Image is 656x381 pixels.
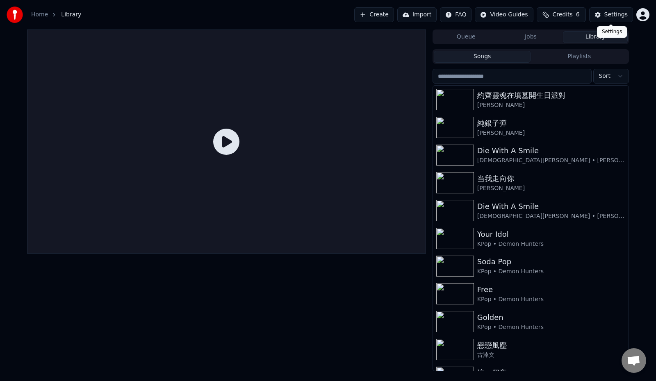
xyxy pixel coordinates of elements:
button: Create [354,7,394,22]
div: [DEMOGRAPHIC_DATA][PERSON_NAME] • [PERSON_NAME] [477,156,625,165]
div: Settings [597,26,627,38]
button: Settings [589,7,633,22]
div: KPop • Demon Hunters [477,295,625,304]
div: Your Idol [477,229,625,240]
button: FAQ [440,7,471,22]
button: Import [397,7,437,22]
nav: breadcrumb [31,11,81,19]
button: Jobs [499,31,563,43]
div: Golden [477,312,625,323]
div: Soda Pop [477,256,625,268]
span: Credits [552,11,572,19]
div: KPop • Demon Hunters [477,268,625,276]
button: Playlists [531,51,628,63]
span: Library [61,11,81,19]
button: Songs [434,51,531,63]
div: Die With A Smile [477,201,625,212]
div: 古淖文 [477,351,625,359]
div: KPop • Demon Hunters [477,240,625,248]
img: youka [7,7,23,23]
div: [PERSON_NAME] [477,184,625,193]
div: 這一個夜 [477,367,625,379]
button: Queue [434,31,499,43]
a: Open chat [622,348,646,373]
div: 戀戀風塵 [477,340,625,351]
div: [PERSON_NAME] [477,129,625,137]
div: 純銀子彈 [477,118,625,129]
div: KPop • Demon Hunters [477,323,625,331]
a: Home [31,11,48,19]
div: Settings [604,11,628,19]
span: 6 [576,11,580,19]
div: 約齊靈魂在墳墓開生日派對 [477,90,625,101]
div: Free [477,284,625,295]
button: Credits6 [537,7,586,22]
span: Sort [599,72,610,80]
button: Video Guides [475,7,533,22]
div: [PERSON_NAME] [477,101,625,109]
div: [DEMOGRAPHIC_DATA][PERSON_NAME] • [PERSON_NAME] [477,212,625,220]
button: Library [563,31,628,43]
div: Die With A Smile [477,145,625,156]
div: 当我走向你 [477,173,625,184]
